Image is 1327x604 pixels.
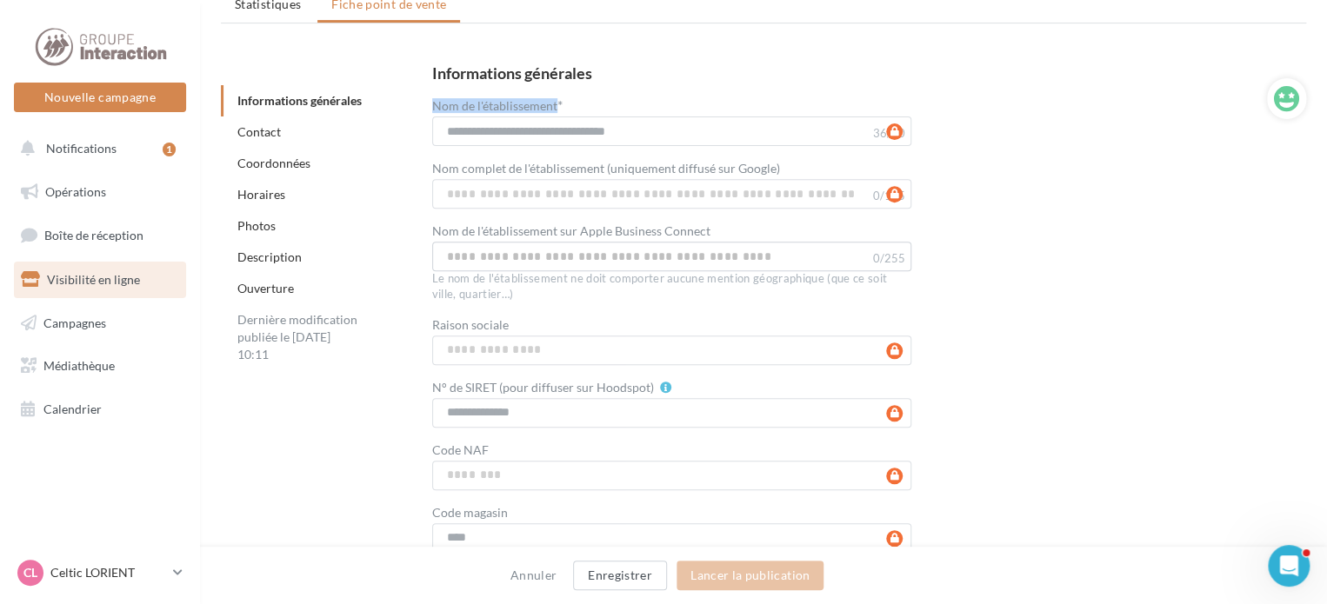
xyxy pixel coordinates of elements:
span: Visibilité en ligne [47,272,140,287]
div: 1 [163,143,176,156]
a: Visibilité en ligne [10,262,190,298]
span: Médiathèque [43,358,115,373]
div: Dernière modification publiée le [DATE] 10:11 [221,304,377,370]
label: Nom de l'établissement [432,98,563,112]
label: Raison sociale [432,319,509,331]
span: Calendrier [43,402,102,416]
span: Boîte de réception [44,228,143,242]
div: Le nom de l'établissement ne doit comporter aucune mention géographique (que ce soit ville, quart... [432,271,912,302]
span: Campagnes [43,315,106,329]
button: Enregistrer [573,561,667,590]
a: CL Celtic LORIENT [14,556,186,589]
a: Opérations [10,174,190,210]
a: Médiathèque [10,348,190,384]
a: Boîte de réception [10,216,190,254]
span: Notifications [46,141,117,156]
label: 0/125 [872,190,904,202]
a: Informations générales [237,93,362,108]
span: CL [23,564,37,581]
label: Code NAF [432,444,489,456]
div: Informations générales [432,65,592,81]
button: Annuler [503,565,563,586]
a: Contact [237,124,281,139]
a: Campagnes [10,305,190,342]
button: Nouvelle campagne [14,83,186,112]
a: Ouverture [237,281,294,295]
a: Description [237,249,302,264]
label: 0/255 [872,253,904,264]
a: Horaires [237,187,285,202]
button: Notifications 1 [10,130,183,167]
span: Opérations [45,184,106,199]
a: Photos [237,218,276,233]
iframe: Intercom live chat [1268,545,1310,587]
label: 36/50 [872,128,904,139]
label: Nom complet de l'établissement (uniquement diffusé sur Google) [432,163,780,175]
button: Lancer la publication [677,561,824,590]
a: Calendrier [10,391,190,428]
p: Celtic LORIENT [50,564,166,581]
label: N° de SIRET (pour diffuser sur Hoodspot) [432,382,654,394]
label: Code magasin [432,507,508,519]
label: Nom de l'établissement sur Apple Business Connect [432,225,710,237]
a: Coordonnées [237,156,310,170]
